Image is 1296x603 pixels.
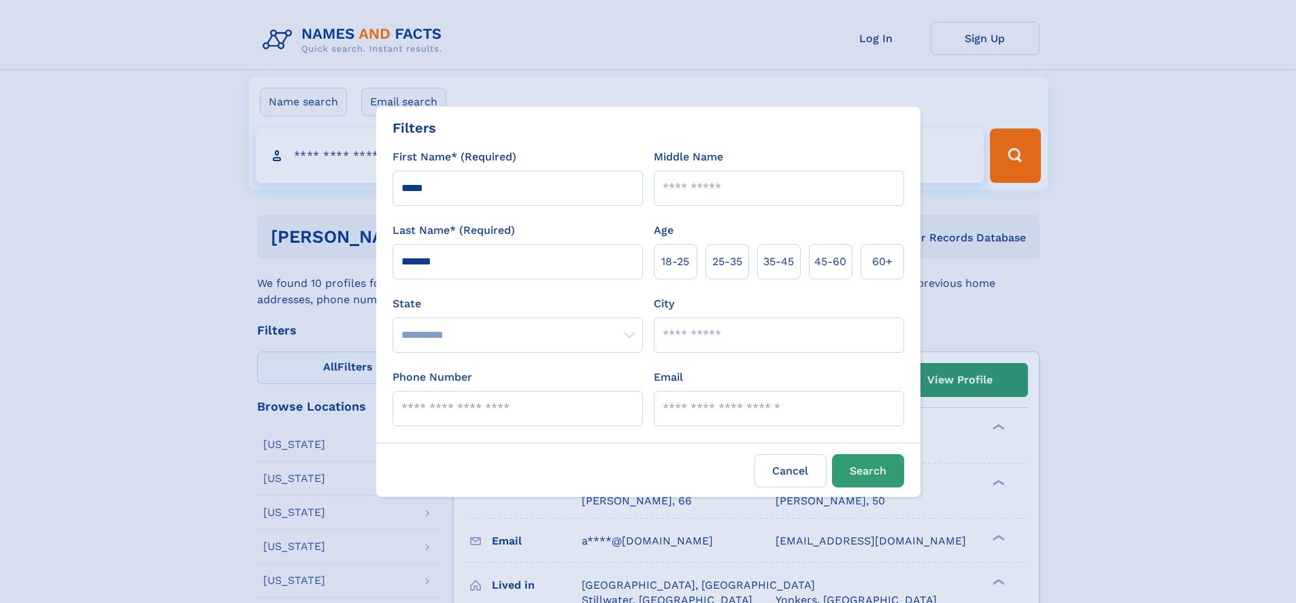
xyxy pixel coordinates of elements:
label: Email [654,369,683,385]
span: 25‑35 [712,254,742,270]
label: Cancel [754,454,827,487]
span: 45‑60 [814,254,846,270]
button: Search [832,454,904,487]
label: Age [654,222,674,239]
label: Phone Number [393,369,472,385]
div: Filters [393,118,436,138]
span: 18‑25 [661,254,689,270]
span: 35‑45 [763,254,794,270]
label: Last Name* (Required) [393,222,515,239]
label: Middle Name [654,149,723,165]
label: State [393,296,643,312]
span: 60+ [872,254,893,270]
label: First Name* (Required) [393,149,516,165]
label: City [654,296,674,312]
